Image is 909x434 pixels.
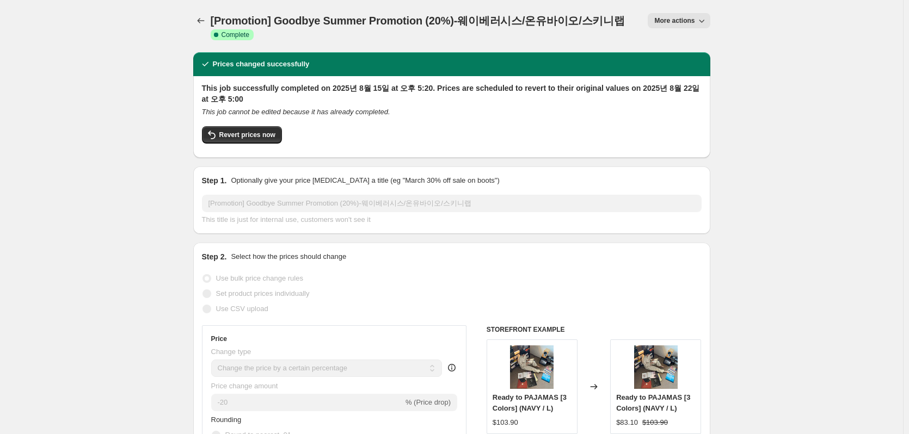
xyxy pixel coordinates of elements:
[202,108,390,116] i: This job cannot be edited because it has already completed.
[222,30,249,39] span: Complete
[202,195,702,212] input: 30% off holiday sale
[406,398,451,406] span: % (Price drop)
[211,382,278,390] span: Price change amount
[202,251,227,262] h2: Step 2.
[654,16,695,25] span: More actions
[493,417,518,428] div: $103.90
[211,15,625,27] span: [Promotion] Goodbye Summer Promotion (20%)-웨이베러시스/온유바이오/스키니랩
[510,345,554,389] img: 93d6a37c5c914c0295166e73be127357_20221220114454_80x.jpg
[616,393,690,412] span: Ready to PAJAMAS [3 Colors] (NAVY / L)
[648,13,710,28] button: More actions
[219,131,275,139] span: Revert prices now
[211,334,227,343] h3: Price
[202,175,227,186] h2: Step 1.
[446,362,457,373] div: help
[493,393,567,412] span: Ready to PAJAMAS [3 Colors] (NAVY / L)
[231,251,346,262] p: Select how the prices should change
[202,215,371,224] span: This title is just for internal use, customers won't see it
[642,417,668,428] strike: $103.90
[213,59,310,70] h2: Prices changed successfully
[193,13,208,28] button: Price change jobs
[202,126,282,144] button: Revert prices now
[231,175,499,186] p: Optionally give your price [MEDICAL_DATA] a title (eg "March 30% off sale on boots")
[211,394,403,411] input: -15
[202,83,702,104] h2: This job successfully completed on 2025년 8월 15일 at 오후 5:20. Prices are scheduled to revert to the...
[216,305,268,313] span: Use CSV upload
[211,348,251,356] span: Change type
[216,274,303,282] span: Use bulk price change rules
[216,289,310,297] span: Set product prices individually
[211,416,242,424] span: Rounding
[616,417,638,428] div: $83.10
[487,325,702,334] h6: STOREFRONT EXAMPLE
[634,345,678,389] img: 93d6a37c5c914c0295166e73be127357_20221220114454_80x.jpg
